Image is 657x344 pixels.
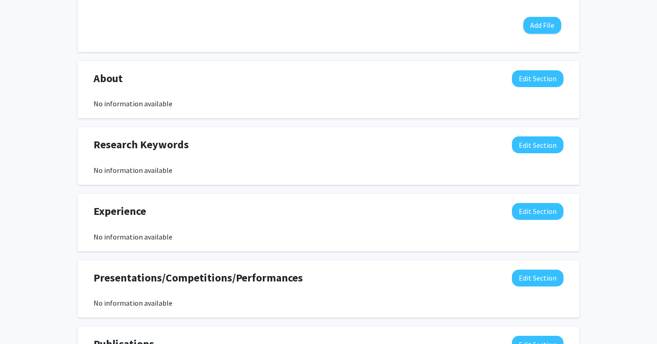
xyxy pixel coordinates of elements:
button: Add File [523,17,561,34]
span: Research Keywords [94,136,189,153]
div: No information available [94,297,563,308]
iframe: Chat [7,303,39,337]
span: Presentations/Competitions/Performances [94,270,303,286]
div: No information available [94,231,563,242]
button: Edit Research Keywords [512,136,563,153]
button: Edit Experience [512,203,563,220]
div: No information available [94,98,563,109]
span: Experience [94,203,146,219]
span: About [94,70,123,87]
div: No information available [94,165,563,176]
button: Edit Presentations/Competitions/Performances [512,270,563,287]
button: Edit About [512,70,563,87]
